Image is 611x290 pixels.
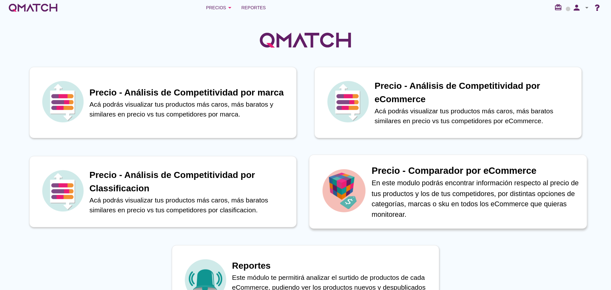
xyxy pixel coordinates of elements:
i: arrow_drop_down [583,4,591,11]
img: icon [326,79,370,124]
a: white-qmatch-logo [8,1,59,14]
h1: Precio - Comparador por eCommerce [372,164,580,178]
i: arrow_drop_down [226,4,234,11]
p: Acá podrás visualizar tus productos más caros, más baratos y similares en precio vs tus competido... [89,99,290,119]
a: Reportes [239,1,268,14]
img: icon [321,167,367,214]
h1: Precio - Análisis de Competitividad por Classificacion [89,168,290,195]
h1: Precio - Análisis de Competitividad por marca [89,86,290,99]
i: redeem [554,4,565,11]
p: Acá podrás visualizar tus productos más caros, más baratos similares en precio vs tus competidore... [89,195,290,215]
p: Acá podrás visualizar tus productos más caros, más baratos similares en precio vs tus competidore... [375,106,575,126]
img: QMatchLogo [258,24,353,56]
span: Reportes [241,4,266,11]
a: iconPrecio - Comparador por eCommerceEn este modulo podrás encontrar información respecto al prec... [305,156,591,227]
h1: Reportes [232,259,432,272]
a: iconPrecio - Análisis de Competitividad por eCommerceAcá podrás visualizar tus productos más caro... [305,67,591,138]
img: icon [40,168,85,213]
div: Precios [206,4,234,11]
button: Precios [201,1,239,14]
h1: Precio - Análisis de Competitividad por eCommerce [375,79,575,106]
i: person [570,3,583,12]
img: icon [40,79,85,124]
p: En este modulo podrás encontrar información respecto al precio de tus productos y los de tus comp... [372,178,580,219]
a: iconPrecio - Análisis de Competitividad por marcaAcá podrás visualizar tus productos más caros, m... [20,67,305,138]
a: iconPrecio - Análisis de Competitividad por ClassificacionAcá podrás visualizar tus productos más... [20,156,305,227]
